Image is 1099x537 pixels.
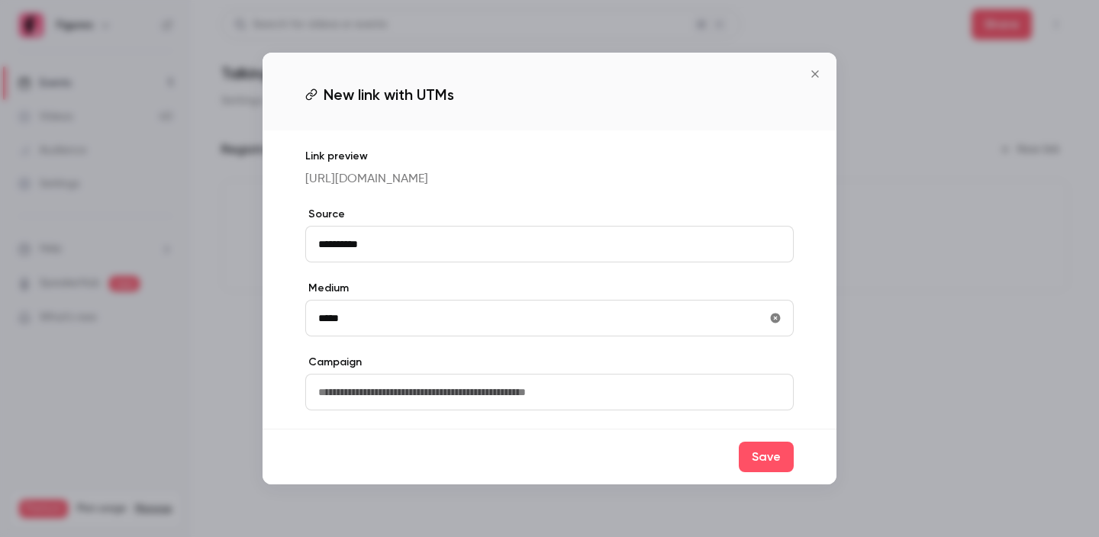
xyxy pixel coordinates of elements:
[305,149,794,164] p: Link preview
[305,207,794,222] label: Source
[739,442,794,472] button: Save
[305,355,794,370] label: Campaign
[305,170,794,188] p: [URL][DOMAIN_NAME]
[800,59,830,89] button: Close
[305,281,794,296] label: Medium
[324,83,454,106] span: New link with UTMs
[763,306,788,330] button: utmMedium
